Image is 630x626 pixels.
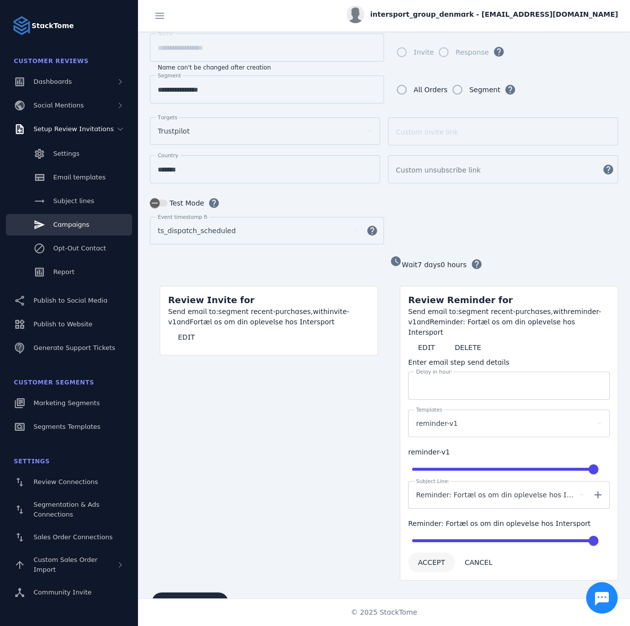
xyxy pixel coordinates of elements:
a: Opt-Out Contact [6,238,132,259]
span: Publish to Website [34,320,92,328]
span: Settings [14,458,50,465]
span: reminder-v1 [416,417,458,429]
span: 7 days [418,261,441,269]
span: Social Mentions [34,102,84,109]
mat-label: Name [158,31,173,36]
button: EDIT [408,338,445,357]
mat-label: Segment [158,72,181,78]
div: segment recent-purchases, reminder-v1 Reminder: Fortæl os om din oplevelse hos Intersport [408,307,610,338]
span: ACCEPT [418,559,445,566]
span: Review Invite for [168,295,254,305]
button: ACCEPT [408,553,455,572]
mat-label: Delay in hours [416,369,454,375]
button: intersport_group_denmark - [EMAIL_ADDRESS][DOMAIN_NAME] [347,5,618,23]
mat-hint: Name can't be changed after creation [158,62,271,71]
a: Report [6,261,132,283]
mat-label: Custom unsubscribe link [396,166,481,174]
span: Wait [402,261,418,269]
button: DELETE [445,338,491,357]
div: Reminder: Fortæl os om din oplevelse hos Intersport [408,519,610,529]
div: segment recent-purchases, invite-v1 Fortæl os om din oplevelse hos Intersport [168,307,370,327]
span: Sales Order Connections [34,533,112,541]
label: Invite [412,46,434,58]
span: Setup Review Invitations [34,125,114,133]
span: Report [53,268,74,276]
label: Segment [467,84,500,96]
a: Segments Templates [6,416,132,438]
a: Email templates [6,167,132,188]
span: Subject lines [53,197,94,205]
a: Marketing Segments [6,392,132,414]
img: Logo image [12,16,32,35]
a: Generate Support Tickets [6,337,132,359]
span: intersport_group_denmark - [EMAIL_ADDRESS][DOMAIN_NAME] [370,9,618,20]
a: Community Invite [6,582,132,603]
input: Segment [158,84,376,96]
mat-icon: help [360,225,384,237]
div: reminder-v1 [408,447,610,457]
span: Settings [53,150,79,157]
span: EDIT [418,344,435,351]
input: Country [158,164,372,175]
span: DELETE [455,344,481,351]
mat-label: Custom invite link [396,128,458,136]
strong: StackTome [32,21,74,31]
mat-label: Templates [416,407,443,413]
span: Reminder: Fortæl os om din oplevelse hos Intersport [416,489,575,501]
span: Custom Sales Order Import [34,556,98,573]
span: Customer Segments [14,379,94,386]
span: Marketing Segments [34,399,100,407]
span: Customer Reviews [14,58,89,65]
mat-label: Subject Lines [416,478,451,484]
span: Send email to: [168,308,218,315]
label: Test Mode [168,197,204,209]
span: with [313,308,328,315]
span: Segments Templates [34,423,101,430]
a: Settings [6,143,132,165]
a: Publish to Website [6,313,132,335]
a: Review Connections [6,471,132,493]
mat-label: Event timestamp field [158,214,215,220]
span: and [176,318,190,326]
span: Community Invite [34,589,92,596]
button: + Add Reminder [152,592,228,612]
a: Publish to Social Media [6,290,132,312]
div: Enter email step send details [408,357,610,368]
span: Segmentation & Ads Connections [34,501,100,518]
span: CANCEL [465,559,492,566]
span: Generate Support Tickets [34,344,115,351]
a: Sales Order Connections [6,526,132,548]
span: Publish to Social Media [34,297,107,304]
span: EDIT [178,334,195,341]
div: All Orders [414,84,448,96]
span: ts_dispatch_scheduled [158,225,236,237]
span: 0 hours [441,261,467,269]
button: EDIT [168,327,205,347]
span: Email templates [53,174,105,181]
mat-icon: add [586,489,610,501]
span: Dashboards [34,78,72,85]
mat-label: Country [158,152,178,158]
span: with [553,308,568,315]
label: Response [454,46,489,58]
mat-label: Targets [158,114,177,120]
span: Send email to: [408,308,458,315]
a: Segmentation & Ads Connections [6,495,132,524]
span: Trustpilot [158,125,190,137]
button: CANCEL [455,553,502,572]
span: Campaigns [53,221,89,228]
a: Campaigns [6,214,132,236]
img: profile.jpg [347,5,364,23]
span: Review Reminder for [408,295,513,305]
a: Subject lines [6,190,132,212]
span: Opt-Out Contact [53,244,106,252]
mat-icon: watch_later [390,255,402,267]
span: Review Connections [34,478,98,486]
span: and [417,318,430,326]
span: © 2025 StackTome [351,607,418,618]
